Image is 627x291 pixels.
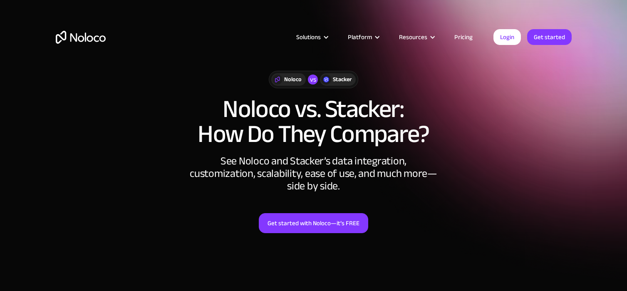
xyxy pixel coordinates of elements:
[56,31,106,44] a: home
[493,29,521,45] a: Login
[308,75,318,85] div: vs
[284,75,302,84] div: Noloco
[259,213,368,233] a: Get started with Noloco—it’s FREE
[389,32,444,42] div: Resources
[286,32,337,42] div: Solutions
[444,32,483,42] a: Pricing
[348,32,372,42] div: Platform
[56,97,572,147] h1: Noloco vs. Stacker: How Do They Compare?
[399,32,427,42] div: Resources
[527,29,572,45] a: Get started
[189,155,439,192] div: See Noloco and Stacker’s data integration, customization, scalability, ease of use, and much more...
[337,32,389,42] div: Platform
[296,32,321,42] div: Solutions
[333,75,352,84] div: Stacker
